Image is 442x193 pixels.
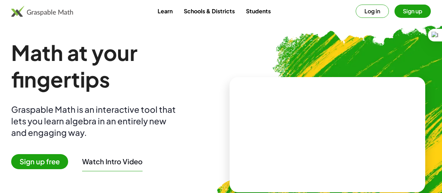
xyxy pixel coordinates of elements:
[11,154,68,169] span: Sign up free
[356,5,389,18] button: Log in
[394,5,431,18] button: Sign up
[82,157,143,166] button: Watch Intro Video
[275,108,380,161] video: What is this? This is dynamic math notation. Dynamic math notation plays a central role in how Gr...
[11,104,179,138] div: Graspable Math is an interactive tool that lets you learn algebra in an entirely new and engaging...
[11,39,218,92] h1: Math at your fingertips
[240,5,276,18] a: Students
[152,5,178,18] a: Learn
[178,5,240,18] a: Schools & Districts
